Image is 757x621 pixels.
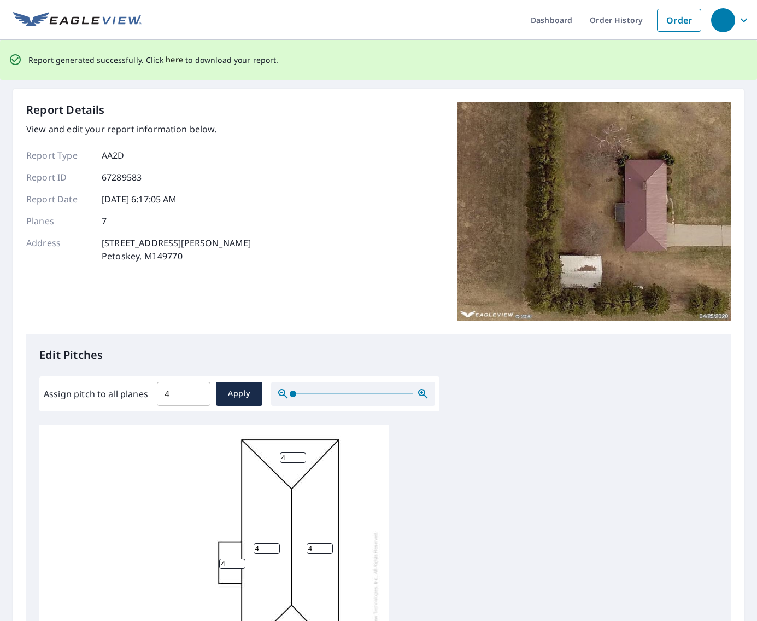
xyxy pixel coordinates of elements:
button: Apply [216,382,262,406]
img: EV Logo [13,12,142,28]
p: Planes [26,214,92,228]
p: View and edit your report information below. [26,123,251,136]
p: Report Date [26,193,92,206]
label: Assign pitch to all planes [44,387,148,401]
p: [DATE] 6:17:05 AM [102,193,177,206]
p: 67289583 [102,171,142,184]
span: Apply [225,387,254,401]
p: Report ID [26,171,92,184]
p: Edit Pitches [39,347,718,363]
button: here [166,53,184,67]
p: Address [26,236,92,263]
p: Report Type [26,149,92,162]
p: AA2D [102,149,125,162]
a: Order [657,9,701,32]
p: 7 [102,214,107,228]
p: Report Details [26,102,105,118]
p: [STREET_ADDRESS][PERSON_NAME] Petoskey, MI 49770 [102,236,251,263]
input: 00.0 [157,379,210,409]
img: Top image [457,102,731,321]
p: Report generated successfully. Click to download your report. [28,53,279,67]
